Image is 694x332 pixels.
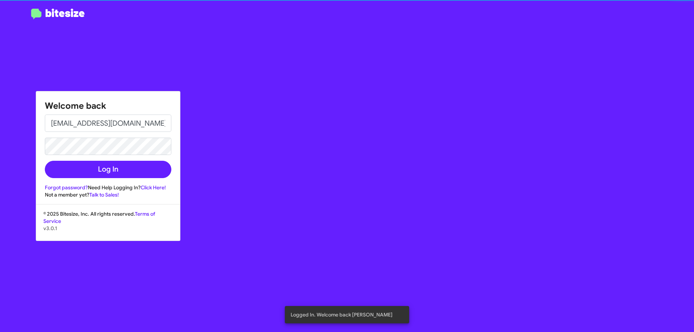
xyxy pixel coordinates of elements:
button: Log In [45,161,171,178]
div: Not a member yet? [45,191,171,198]
a: Forgot password? [45,184,88,191]
div: © 2025 Bitesize, Inc. All rights reserved. [36,210,180,241]
div: Need Help Logging In? [45,184,171,191]
input: Email address [45,115,171,132]
p: v3.0.1 [43,225,173,232]
h1: Welcome back [45,100,171,112]
a: Talk to Sales! [89,191,119,198]
span: Logged In. Welcome back [PERSON_NAME] [291,311,393,318]
a: Click Here! [141,184,166,191]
